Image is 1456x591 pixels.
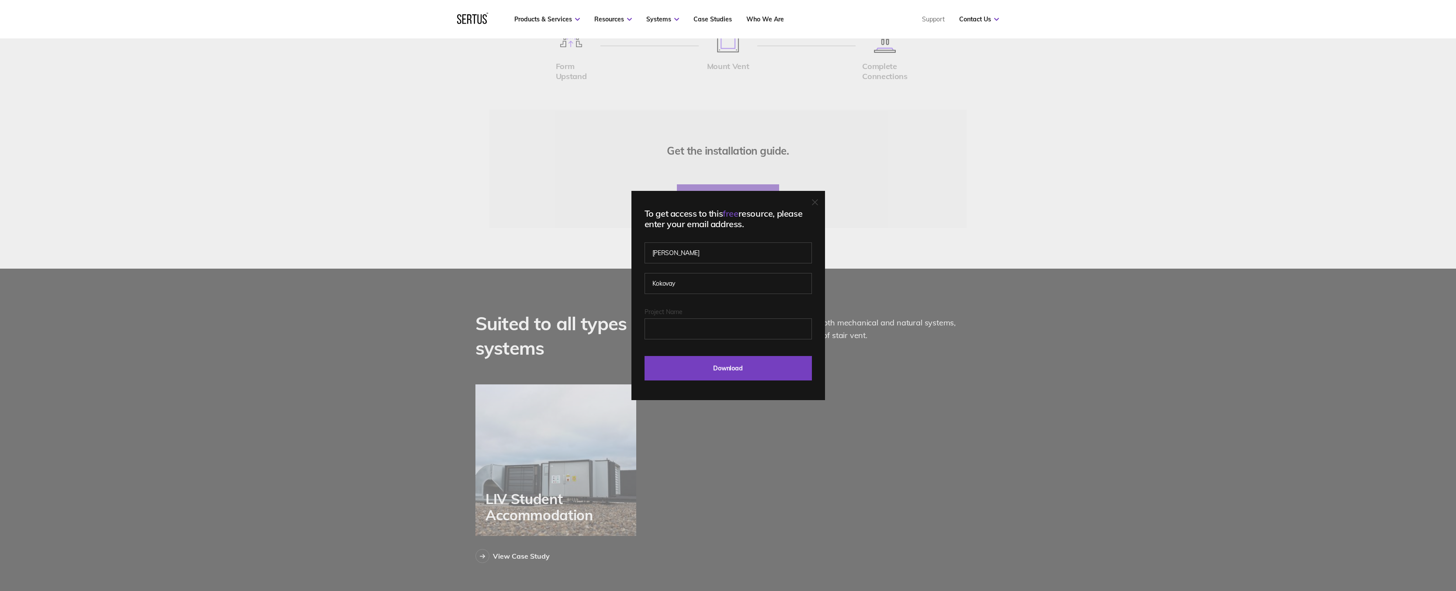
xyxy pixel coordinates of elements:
a: Systems [646,15,679,23]
input: Last name* [645,273,812,294]
input: Download [645,356,812,380]
span: Project Name [645,308,683,316]
a: Products & Services [514,15,580,23]
span: free [723,208,738,219]
a: Who We Are [746,15,784,23]
a: Resources [594,15,632,23]
iframe: Chat Widget [1412,549,1456,591]
a: Support [922,15,945,23]
a: Contact Us [959,15,999,23]
div: To get access to this resource, please enter your email address. [645,208,812,229]
input: First name* [645,242,812,263]
a: Case Studies [693,15,732,23]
